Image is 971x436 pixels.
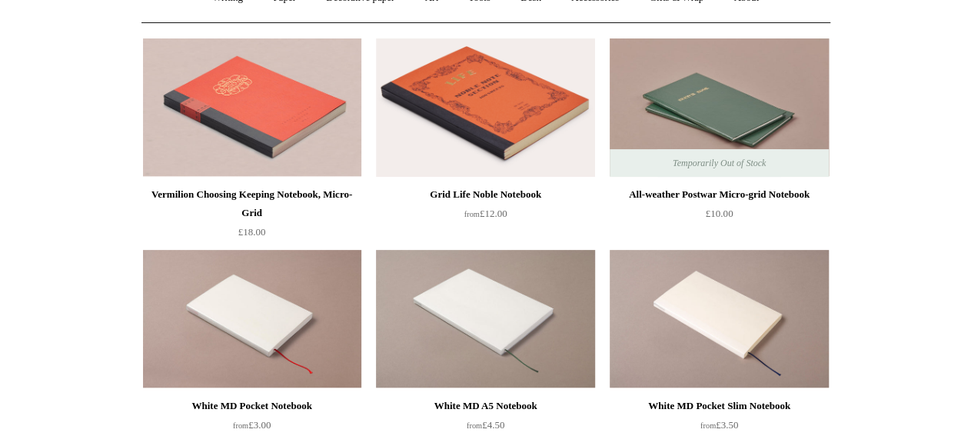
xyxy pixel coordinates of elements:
span: £3.00 [233,419,271,431]
a: Vermilion Choosing Keeping Notebook, Micro-Grid Vermilion Choosing Keeping Notebook, Micro-Grid [143,38,361,177]
div: White MD A5 Notebook [380,397,590,415]
span: £3.50 [700,419,738,431]
span: from [233,421,248,430]
div: White MD Pocket Notebook [147,397,357,415]
img: All-weather Postwar Micro-grid Notebook [610,38,828,177]
span: £4.50 [467,419,504,431]
img: White MD Pocket Slim Notebook [610,250,828,388]
a: Vermilion Choosing Keeping Notebook, Micro-Grid £18.00 [143,185,361,248]
img: White MD A5 Notebook [376,250,594,388]
div: All-weather Postwar Micro-grid Notebook [614,185,824,204]
span: from [467,421,482,430]
a: All-weather Postwar Micro-grid Notebook All-weather Postwar Micro-grid Notebook Temporarily Out o... [610,38,828,177]
div: Grid Life Noble Notebook [380,185,590,204]
span: from [700,421,716,430]
a: White MD Pocket Slim Notebook White MD Pocket Slim Notebook [610,250,828,388]
img: White MD Pocket Notebook [143,250,361,388]
span: £18.00 [238,226,266,238]
span: Temporarily Out of Stock [657,149,781,177]
div: White MD Pocket Slim Notebook [614,397,824,415]
a: Grid Life Noble Notebook from£12.00 [376,185,594,248]
span: £12.00 [464,208,507,219]
a: Grid Life Noble Notebook Grid Life Noble Notebook [376,38,594,177]
span: £10.00 [706,208,733,219]
img: Grid Life Noble Notebook [376,38,594,177]
a: All-weather Postwar Micro-grid Notebook £10.00 [610,185,828,248]
div: Vermilion Choosing Keeping Notebook, Micro-Grid [147,185,357,222]
img: Vermilion Choosing Keeping Notebook, Micro-Grid [143,38,361,177]
a: White MD A5 Notebook White MD A5 Notebook [376,250,594,388]
span: from [464,210,480,218]
a: White MD Pocket Notebook White MD Pocket Notebook [143,250,361,388]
